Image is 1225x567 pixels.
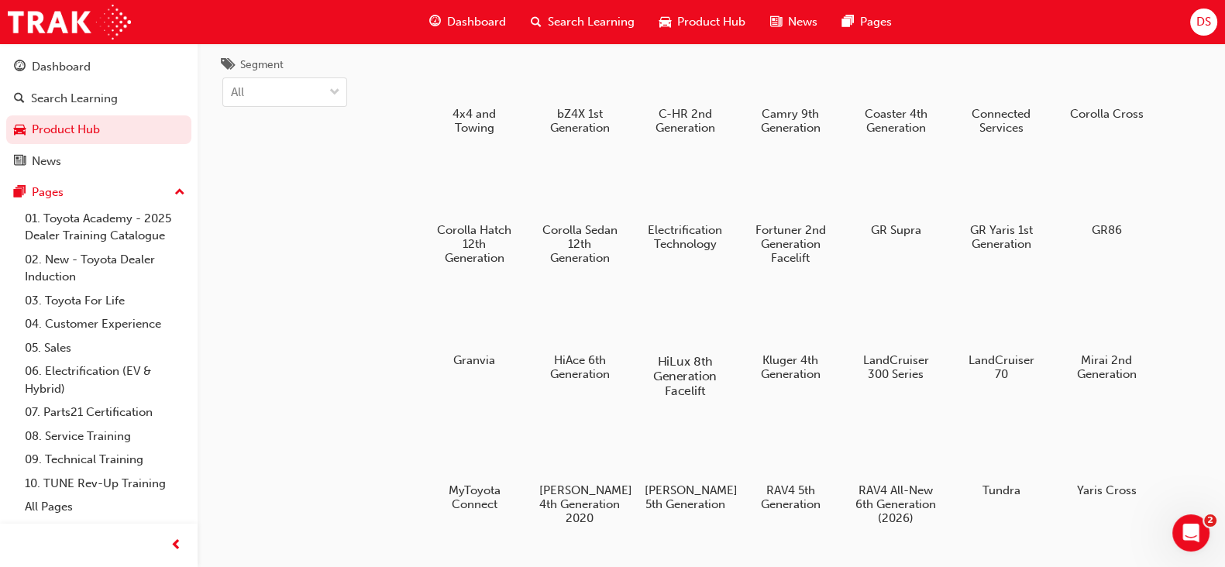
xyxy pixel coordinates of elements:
span: car-icon [14,123,26,137]
span: prev-icon [170,536,182,555]
span: DS [1196,13,1211,31]
h5: Fortuner 2nd Generation Facelift [750,223,831,265]
div: Dashboard [32,58,91,76]
span: Pages [860,13,892,31]
h5: LandCruiser 300 Series [855,353,937,381]
div: News [32,153,61,170]
h5: Mirai 2nd Generation [1066,353,1148,381]
button: Pages [6,178,191,207]
h5: HiAce 6th Generation [539,353,621,381]
a: Electrification Technology [638,153,731,256]
span: news-icon [14,155,26,169]
a: Corolla Cross [1060,36,1153,126]
span: up-icon [174,183,185,203]
div: Pages [32,184,64,201]
a: Coaster 4th Generation [849,36,942,140]
a: LandCruiser 300 Series [849,283,942,387]
a: Yaris Cross [1060,413,1153,503]
span: guage-icon [429,12,441,32]
a: news-iconNews [758,6,830,38]
a: [PERSON_NAME] 4th Generation 2020 [533,413,626,531]
h5: [PERSON_NAME] 5th Generation [645,483,726,511]
h5: Camry 9th Generation [750,107,831,135]
h5: Coaster 4th Generation [855,107,937,135]
span: down-icon [329,83,340,103]
a: 02. New - Toyota Dealer Induction [19,248,191,289]
a: GR Supra [849,153,942,242]
a: C-HR 2nd Generation [638,36,731,140]
a: Connected Services [955,36,1048,140]
a: 01. Toyota Academy - 2025 Dealer Training Catalogue [19,207,191,248]
h5: GR86 [1066,223,1148,237]
a: 04. Customer Experience [19,312,191,336]
h5: C-HR 2nd Generation [645,107,726,135]
h5: Electrification Technology [645,223,726,251]
iframe: Intercom live chat [1172,514,1210,552]
a: search-iconSearch Learning [518,6,647,38]
a: 10. TUNE Rev-Up Training [19,472,191,496]
span: tags-icon [222,59,234,73]
div: Search Learning [31,90,118,108]
h5: Corolla Cross [1066,107,1148,121]
a: RAV4 5th Generation [744,413,837,517]
a: Product Hub [6,115,191,144]
h5: 4x4 and Towing [434,107,515,135]
button: DS [1190,9,1217,36]
h5: RAV4 5th Generation [750,483,831,511]
a: bZ4X 1st Generation [533,36,626,140]
a: guage-iconDashboard [417,6,518,38]
h5: LandCruiser 70 [961,353,1042,381]
a: HiAce 6th Generation [533,283,626,387]
h5: HiLux 8th Generation Facelift [642,354,728,398]
h5: GR Supra [855,223,937,237]
a: Corolla Sedan 12th Generation [533,153,626,270]
h5: Kluger 4th Generation [750,353,831,381]
div: Segment [240,57,284,73]
h5: Corolla Hatch 12th Generation [434,223,515,265]
a: [PERSON_NAME] 5th Generation [638,413,731,517]
span: pages-icon [14,186,26,200]
a: Corolla Hatch 12th Generation [428,153,521,270]
a: Kluger 4th Generation [744,283,837,387]
span: search-icon [531,12,542,32]
span: Search Learning [548,13,635,31]
a: 03. Toyota For Life [19,289,191,313]
a: pages-iconPages [830,6,904,38]
span: news-icon [770,12,782,32]
a: GR Yaris 1st Generation [955,153,1048,256]
a: Search Learning [6,84,191,113]
span: News [788,13,817,31]
img: Trak [8,5,131,40]
span: 2 [1204,514,1216,527]
a: Camry 9th Generation [744,36,837,140]
a: Mirai 2nd Generation [1060,283,1153,387]
a: MyToyota Connect [428,413,521,517]
span: car-icon [659,12,671,32]
span: guage-icon [14,60,26,74]
a: 05. Sales [19,336,191,360]
h5: Corolla Sedan 12th Generation [539,223,621,265]
a: RAV4 All-New 6th Generation (2026) [849,413,942,531]
a: 06. Electrification (EV & Hybrid) [19,359,191,400]
a: HiLux 8th Generation Facelift [638,283,731,400]
h5: bZ4X 1st Generation [539,107,621,135]
h5: Tundra [961,483,1042,497]
span: Dashboard [447,13,506,31]
a: Granvia [428,283,521,373]
h5: Granvia [434,353,515,367]
a: Dashboard [6,53,191,81]
h5: Connected Services [961,107,1042,135]
a: All Pages [19,495,191,519]
a: GR86 [1060,153,1153,242]
h5: [PERSON_NAME] 4th Generation 2020 [539,483,621,525]
a: News [6,147,191,176]
a: 4x4 and Towing [428,36,521,140]
a: Fortuner 2nd Generation Facelift [744,153,837,270]
span: pages-icon [842,12,854,32]
button: DashboardSearch LearningProduct HubNews [6,50,191,178]
span: search-icon [14,92,25,106]
a: 07. Parts21 Certification [19,400,191,424]
div: All [231,84,244,101]
h5: MyToyota Connect [434,483,515,511]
